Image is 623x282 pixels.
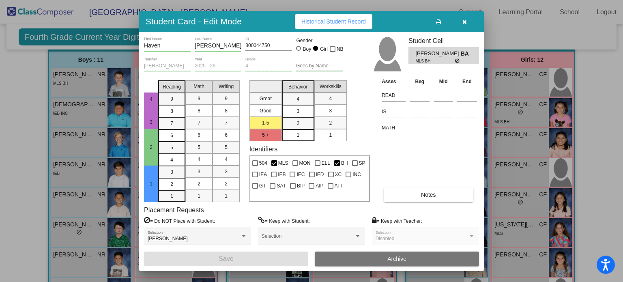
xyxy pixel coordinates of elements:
input: goes by name [296,63,343,69]
span: 2 [296,120,299,127]
span: 9 [198,95,200,102]
span: 3 [225,168,228,175]
span: SAT [277,181,286,191]
label: = Keep with Teacher: [372,217,422,225]
span: 8 [170,108,173,115]
span: BIP [297,181,305,191]
th: Beg [408,77,432,86]
div: Boy [303,45,311,53]
span: MLS [278,158,288,168]
span: IEB [278,170,286,179]
th: Mid [432,77,455,86]
span: 4 [225,156,228,163]
th: End [455,77,479,86]
span: 8 [225,107,228,114]
span: Historical Student Record [301,18,366,25]
span: 7 [170,120,173,127]
span: Writing [219,83,234,90]
span: Math [193,83,204,90]
span: 2 [198,180,200,187]
span: 5 [198,144,200,151]
span: 1 [296,131,299,139]
span: Save [219,255,233,262]
span: 4 [170,156,173,164]
span: Reading [163,83,181,90]
span: MLS BH [415,58,455,64]
span: 4 [329,95,332,102]
span: 2 [148,144,155,150]
span: [PERSON_NAME] [415,50,460,58]
span: 2 [329,119,332,127]
span: MON [299,158,311,168]
span: 3 [296,108,299,115]
label: = Do NOT Place with Student: [144,217,215,225]
span: IED [316,170,324,179]
h3: Student Card - Edit Mode [146,16,242,26]
span: 1 [225,192,228,200]
th: Asses [380,77,408,86]
span: ELL [322,158,330,168]
span: 3 [329,107,332,114]
span: IEA [259,170,267,179]
h3: Student Cell [408,37,479,45]
input: assessment [382,122,406,134]
span: Behavior [288,83,307,90]
label: = Keep with Student: [258,217,310,225]
input: Enter ID [245,43,292,49]
span: 504 [259,158,267,168]
span: 5 [170,144,173,151]
div: Girl [320,45,328,53]
span: 6 [225,131,228,139]
span: 3 [170,168,173,176]
span: 7 [198,119,200,127]
span: GT [259,181,266,191]
button: Historical Student Record [295,14,372,29]
span: 2 [225,180,228,187]
input: grade [245,63,292,69]
button: Archive [315,252,479,266]
span: [PERSON_NAME] [148,236,188,241]
label: Placement Requests [144,206,204,214]
span: 1 [170,192,173,200]
span: 8 [198,107,200,114]
span: 9 [170,95,173,103]
span: BA [461,50,472,58]
span: 1 [148,181,155,187]
span: BH [341,158,348,168]
span: Notes [421,192,436,198]
span: AIP [316,181,323,191]
span: 5 [225,144,228,151]
button: Save [144,252,308,266]
span: Disabled [376,236,395,241]
span: 6 [170,132,173,139]
span: 1 [329,131,332,139]
input: teacher [144,63,191,69]
mat-label: Gender [296,37,343,44]
span: Workskills [320,83,342,90]
input: assessment [382,89,406,101]
span: IEC [296,170,305,179]
span: 2 [170,181,173,188]
span: 7 [225,119,228,127]
span: 4 [296,95,299,103]
span: 4 [198,156,200,163]
button: Notes [384,187,473,202]
span: XC [335,170,342,179]
span: 6 [198,131,200,139]
input: assessment [382,105,406,118]
span: INC [352,170,361,179]
span: NB [337,44,344,54]
span: 9 [225,95,228,102]
label: Identifiers [249,145,277,153]
input: year [195,63,241,69]
span: 4 - 3 [148,97,155,125]
span: 1 [198,192,200,200]
span: Archive [387,256,406,262]
span: SP [359,158,365,168]
span: 3 [198,168,200,175]
span: ATT [335,181,344,191]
